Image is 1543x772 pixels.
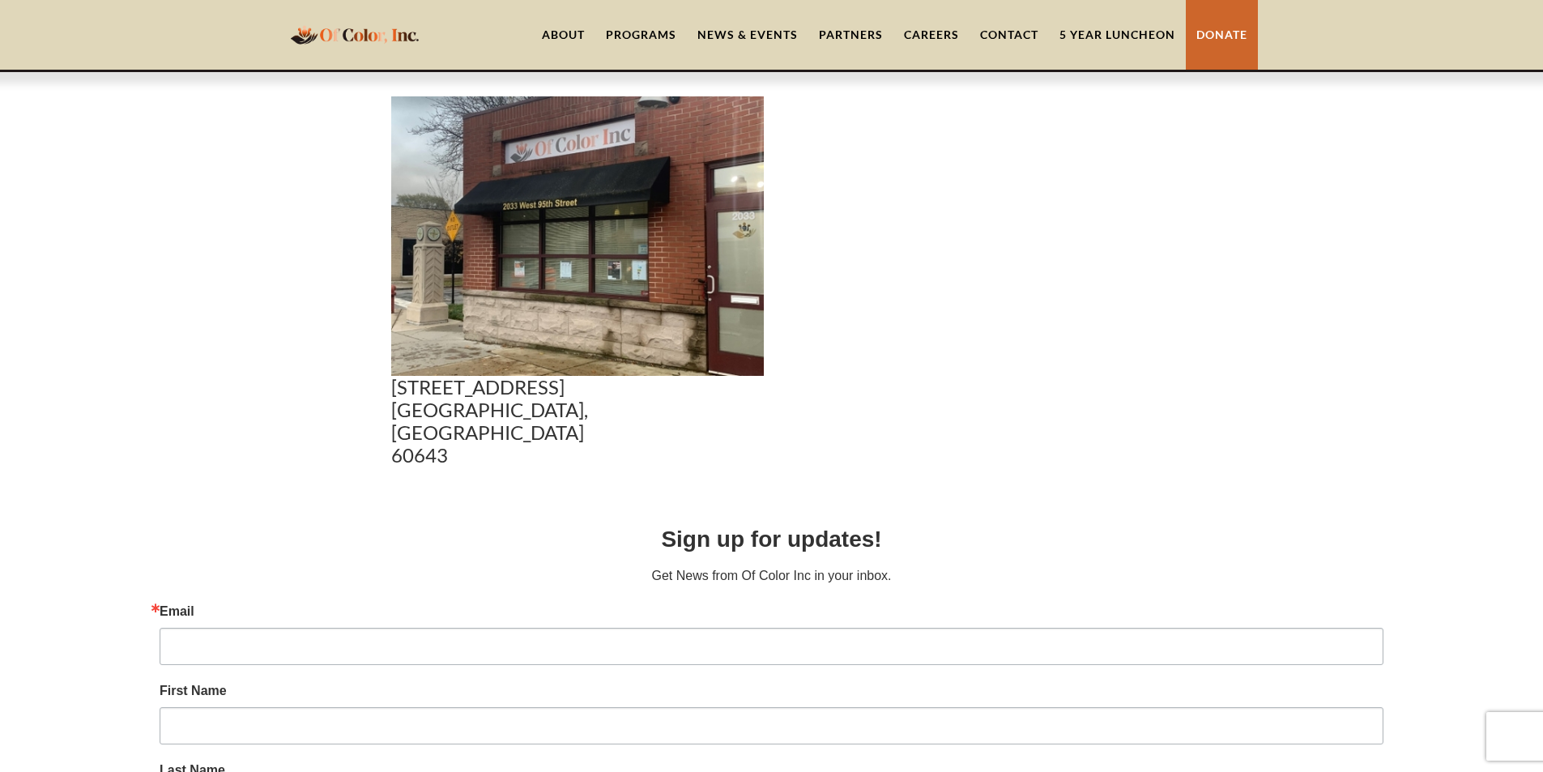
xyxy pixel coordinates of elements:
a: home [286,15,424,53]
h2: Sign up for updates! [160,522,1383,557]
label: First Name [160,685,1383,697]
p: Get News from Of Color Inc in your inbox. [160,566,1383,586]
div: Programs [606,27,676,43]
p: [STREET_ADDRESS] [GEOGRAPHIC_DATA], [GEOGRAPHIC_DATA] 60643 [391,376,764,467]
label: Email [160,605,1383,618]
